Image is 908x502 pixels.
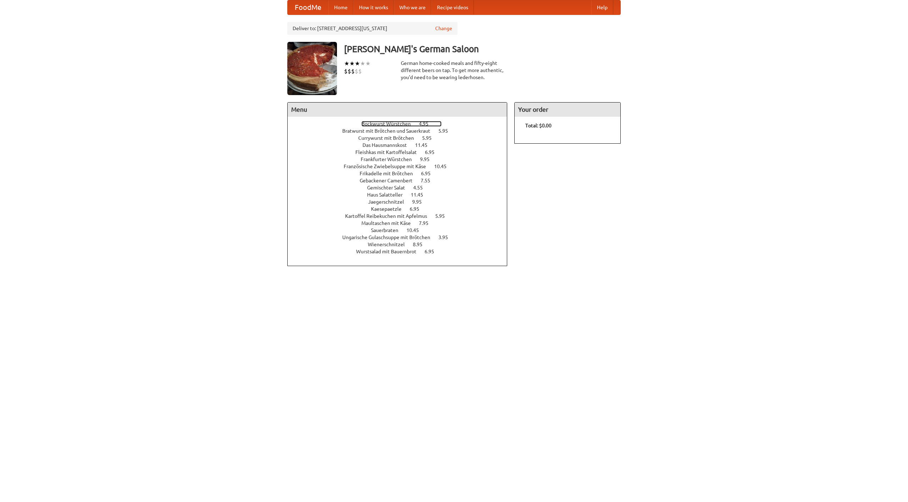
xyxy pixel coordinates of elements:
[345,213,458,219] a: Kartoffel Reibekuchen mit Apfelmus 5.95
[434,164,454,169] span: 10.45
[515,103,620,117] h4: Your order
[355,67,358,75] li: $
[349,60,355,67] li: ★
[438,128,455,134] span: 5.95
[287,22,458,35] div: Deliver to: [STREET_ADDRESS][US_STATE]
[360,171,444,176] a: Frikadelle mit Brötchen 6.95
[367,185,412,191] span: Gemischter Salat
[413,185,430,191] span: 4.55
[361,220,418,226] span: Maultaschen mit Käse
[394,0,431,15] a: Who we are
[348,67,351,75] li: $
[413,242,430,247] span: 8.95
[415,142,434,148] span: 11.45
[355,149,424,155] span: Fleishkas mit Kartoffelsalat
[356,249,423,254] span: Wurstsalad mit Bauernbrot
[287,42,337,95] img: angular.jpg
[412,199,429,205] span: 9.95
[351,67,355,75] li: $
[367,192,436,198] a: Haus Salatteller 11.45
[361,121,442,127] a: Bockwurst Würstchen 4.95
[431,0,474,15] a: Recipe videos
[411,192,430,198] span: 11.45
[425,249,441,254] span: 6.95
[371,227,405,233] span: Sauerbraten
[360,60,365,67] li: ★
[401,60,507,81] div: German home-cooked meals and fifty-eight different beers on tap. To get more authentic, you'd nee...
[425,149,442,155] span: 6.95
[435,25,452,32] a: Change
[353,0,394,15] a: How it works
[360,178,443,183] a: Gebackener Camenbert 7.55
[345,213,434,219] span: Kartoffel Reibekuchen mit Apfelmus
[358,67,362,75] li: $
[421,171,438,176] span: 6.95
[360,178,420,183] span: Gebackener Camenbert
[342,235,437,240] span: Ungarische Gulaschsuppe mit Brötchen
[361,156,443,162] a: Frankfurter Würstchen 9.95
[435,213,452,219] span: 5.95
[361,121,418,127] span: Bockwurst Würstchen
[367,185,436,191] a: Gemischter Salat 4.55
[344,42,621,56] h3: [PERSON_NAME]'s German Saloon
[344,164,433,169] span: Französische Zwiebelsuppe mit Käse
[328,0,353,15] a: Home
[420,156,437,162] span: 9.95
[288,103,507,117] h4: Menu
[344,60,349,67] li: ★
[360,171,420,176] span: Frikadelle mit Brötchen
[361,220,442,226] a: Maultaschen mit Käse 7.95
[371,206,409,212] span: Kaesepaetzle
[438,235,455,240] span: 3.95
[371,227,432,233] a: Sauerbraten 10.45
[371,206,432,212] a: Kaesepaetzle 6.95
[355,149,448,155] a: Fleishkas mit Kartoffelsalat 6.95
[422,135,439,141] span: 5.95
[362,142,441,148] a: Das Hausmannskost 11.45
[421,178,437,183] span: 7.55
[358,135,421,141] span: Currywurst mit Brötchen
[342,128,437,134] span: Bratwurst mit Brötchen und Sauerkraut
[368,199,435,205] a: Jaegerschnitzel 9.95
[342,128,461,134] a: Bratwurst mit Brötchen und Sauerkraut 5.95
[368,242,436,247] a: Wienerschnitzel 8.95
[342,235,461,240] a: Ungarische Gulaschsuppe mit Brötchen 3.95
[361,156,419,162] span: Frankfurter Würstchen
[525,123,552,128] b: Total: $0.00
[344,164,460,169] a: Französische Zwiebelsuppe mit Käse 10.45
[591,0,613,15] a: Help
[368,242,412,247] span: Wienerschnitzel
[356,249,447,254] a: Wurstsalad mit Bauernbrot 6.95
[367,192,410,198] span: Haus Salatteller
[362,142,414,148] span: Das Hausmannskost
[344,67,348,75] li: $
[368,199,411,205] span: Jaegerschnitzel
[406,227,426,233] span: 10.45
[355,60,360,67] li: ★
[410,206,426,212] span: 6.95
[419,121,436,127] span: 4.95
[419,220,436,226] span: 7.95
[358,135,445,141] a: Currywurst mit Brötchen 5.95
[288,0,328,15] a: FoodMe
[365,60,371,67] li: ★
